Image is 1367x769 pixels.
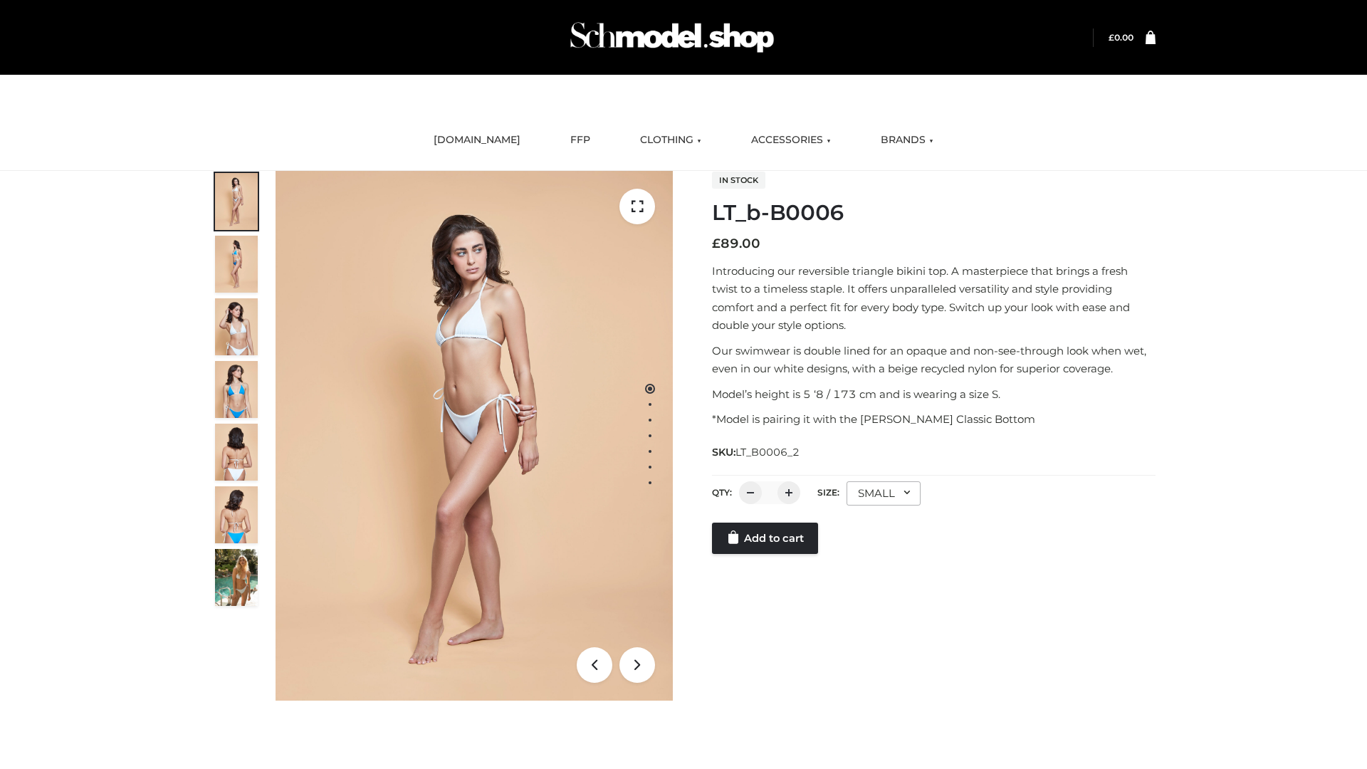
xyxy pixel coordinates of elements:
[712,487,732,498] label: QTY:
[817,487,839,498] label: Size:
[712,236,721,251] span: £
[847,481,921,506] div: SMALL
[712,444,801,461] span: SKU:
[1109,32,1114,43] span: £
[276,171,673,701] img: LT_b-B0006
[1109,32,1133,43] a: £0.00
[423,125,531,156] a: [DOMAIN_NAME]
[215,486,258,543] img: ArielClassicBikiniTop_CloudNine_AzureSky_OW114ECO_8-scaled.jpg
[712,236,760,251] bdi: 89.00
[735,446,800,459] span: LT_B0006_2
[870,125,944,156] a: BRANDS
[712,200,1156,226] h1: LT_b-B0006
[1109,32,1133,43] bdi: 0.00
[215,298,258,355] img: ArielClassicBikiniTop_CloudNine_AzureSky_OW114ECO_3-scaled.jpg
[565,9,779,66] img: Schmodel Admin 964
[560,125,601,156] a: FFP
[712,342,1156,378] p: Our swimwear is double lined for an opaque and non-see-through look when wet, even in our white d...
[215,424,258,481] img: ArielClassicBikiniTop_CloudNine_AzureSky_OW114ECO_7-scaled.jpg
[215,173,258,230] img: ArielClassicBikiniTop_CloudNine_AzureSky_OW114ECO_1-scaled.jpg
[712,523,818,554] a: Add to cart
[215,549,258,606] img: Arieltop_CloudNine_AzureSky2.jpg
[215,236,258,293] img: ArielClassicBikiniTop_CloudNine_AzureSky_OW114ECO_2-scaled.jpg
[712,262,1156,335] p: Introducing our reversible triangle bikini top. A masterpiece that brings a fresh twist to a time...
[629,125,712,156] a: CLOTHING
[215,361,258,418] img: ArielClassicBikiniTop_CloudNine_AzureSky_OW114ECO_4-scaled.jpg
[740,125,842,156] a: ACCESSORIES
[712,172,765,189] span: In stock
[712,385,1156,404] p: Model’s height is 5 ‘8 / 173 cm and is wearing a size S.
[712,410,1156,429] p: *Model is pairing it with the [PERSON_NAME] Classic Bottom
